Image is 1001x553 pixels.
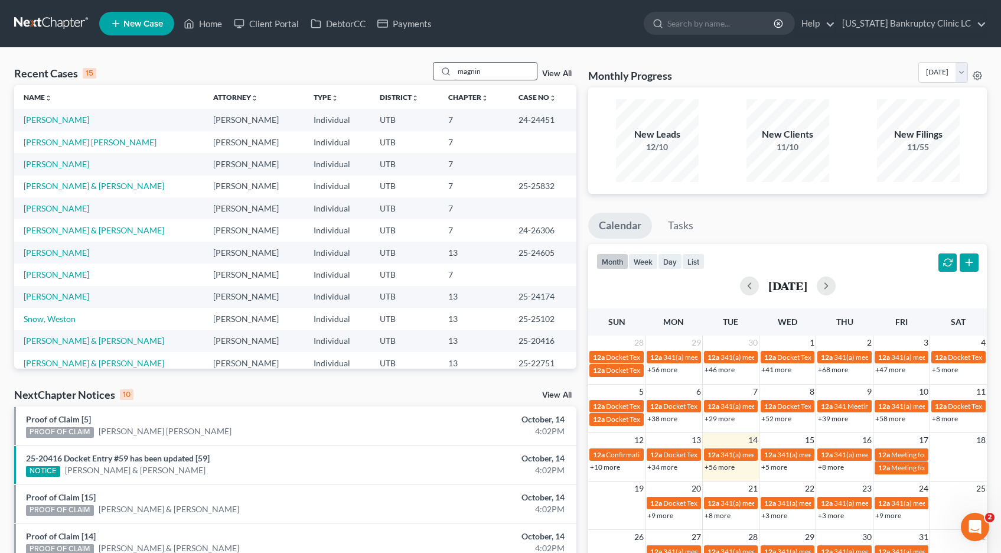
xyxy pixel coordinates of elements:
[120,389,133,400] div: 10
[370,197,439,219] td: UTB
[204,175,304,197] td: [PERSON_NAME]
[638,385,645,399] span: 5
[761,365,791,374] a: +41 more
[866,336,873,350] span: 2
[590,463,620,471] a: +10 more
[720,450,834,459] span: 341(a) meeting for [PERSON_NAME]
[204,308,304,330] td: [PERSON_NAME]
[204,242,304,264] td: [PERSON_NAME]
[304,308,370,330] td: Individual
[723,317,738,327] span: Tue
[707,450,719,459] span: 12a
[861,482,873,496] span: 23
[304,219,370,241] td: Individual
[99,503,239,515] a: [PERSON_NAME] & [PERSON_NAME]
[251,95,258,102] i: unfold_more
[26,427,94,438] div: PROOF OF CLAIM
[26,414,91,424] a: Proof of Claim [5]
[975,433,987,447] span: 18
[761,511,787,520] a: +3 more
[24,115,89,125] a: [PERSON_NAME]
[861,433,873,447] span: 16
[304,175,370,197] td: Individual
[690,433,702,447] span: 13
[393,414,565,425] div: October, 14
[861,530,873,544] span: 30
[370,219,439,241] td: UTB
[99,425,231,437] a: [PERSON_NAME] [PERSON_NAME]
[26,466,60,477] div: NOTICE
[509,330,576,352] td: 25-20416
[14,66,96,80] div: Recent Cases
[26,505,94,516] div: PROOF OF CLAIM
[705,463,735,471] a: +56 more
[204,330,304,352] td: [PERSON_NAME]
[370,109,439,131] td: UTB
[663,353,840,362] span: 341(a) meeting for [PERSON_NAME] & [PERSON_NAME]
[370,330,439,352] td: UTB
[439,131,509,153] td: 7
[24,137,156,147] a: [PERSON_NAME] [PERSON_NAME]
[875,365,905,374] a: +47 more
[204,219,304,241] td: [PERSON_NAME]
[720,402,834,411] span: 341(a) meeting for [PERSON_NAME]
[45,95,52,102] i: unfold_more
[980,336,987,350] span: 4
[519,93,556,102] a: Case Nounfold_more
[682,253,705,269] button: list
[747,336,759,350] span: 30
[633,482,645,496] span: 19
[821,499,833,508] span: 12a
[304,330,370,352] td: Individual
[593,402,605,411] span: 12a
[304,153,370,175] td: Individual
[24,336,164,346] a: [PERSON_NAME] & [PERSON_NAME]
[705,511,731,520] a: +8 more
[370,131,439,153] td: UTB
[878,402,890,411] span: 12a
[204,197,304,219] td: [PERSON_NAME]
[663,450,769,459] span: Docket Text: for [PERSON_NAME]
[878,499,890,508] span: 12a
[509,308,576,330] td: 25-25102
[961,513,989,541] iframe: Intercom live chat
[922,336,930,350] span: 3
[24,203,89,213] a: [PERSON_NAME]
[777,353,883,362] span: Docket Text: for [PERSON_NAME]
[370,308,439,330] td: UTB
[834,353,948,362] span: 341(a) meeting for [PERSON_NAME]
[778,317,797,327] span: Wed
[935,353,947,362] span: 12a
[616,141,699,153] div: 12/10
[628,253,658,269] button: week
[720,353,834,362] span: 341(a) meeting for [PERSON_NAME]
[768,279,807,292] h2: [DATE]
[439,219,509,241] td: 7
[633,530,645,544] span: 26
[918,482,930,496] span: 24
[650,402,662,411] span: 12a
[24,159,89,169] a: [PERSON_NAME]
[439,153,509,175] td: 7
[178,13,228,34] a: Home
[690,336,702,350] span: 29
[439,330,509,352] td: 13
[24,225,164,235] a: [PERSON_NAME] & [PERSON_NAME]
[705,365,735,374] a: +46 more
[836,317,853,327] span: Thu
[877,141,960,153] div: 11/55
[314,93,338,102] a: Typeunfold_more
[795,13,835,34] a: Help
[821,402,833,411] span: 12a
[26,492,96,502] a: Proof of Claim [15]
[834,402,940,411] span: 341 Meeting for [PERSON_NAME]
[204,286,304,308] td: [PERSON_NAME]
[509,175,576,197] td: 25-25832
[304,286,370,308] td: Individual
[509,352,576,374] td: 25-22751
[695,385,702,399] span: 6
[705,414,735,423] a: +29 more
[542,391,572,399] a: View All
[439,197,509,219] td: 7
[918,385,930,399] span: 10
